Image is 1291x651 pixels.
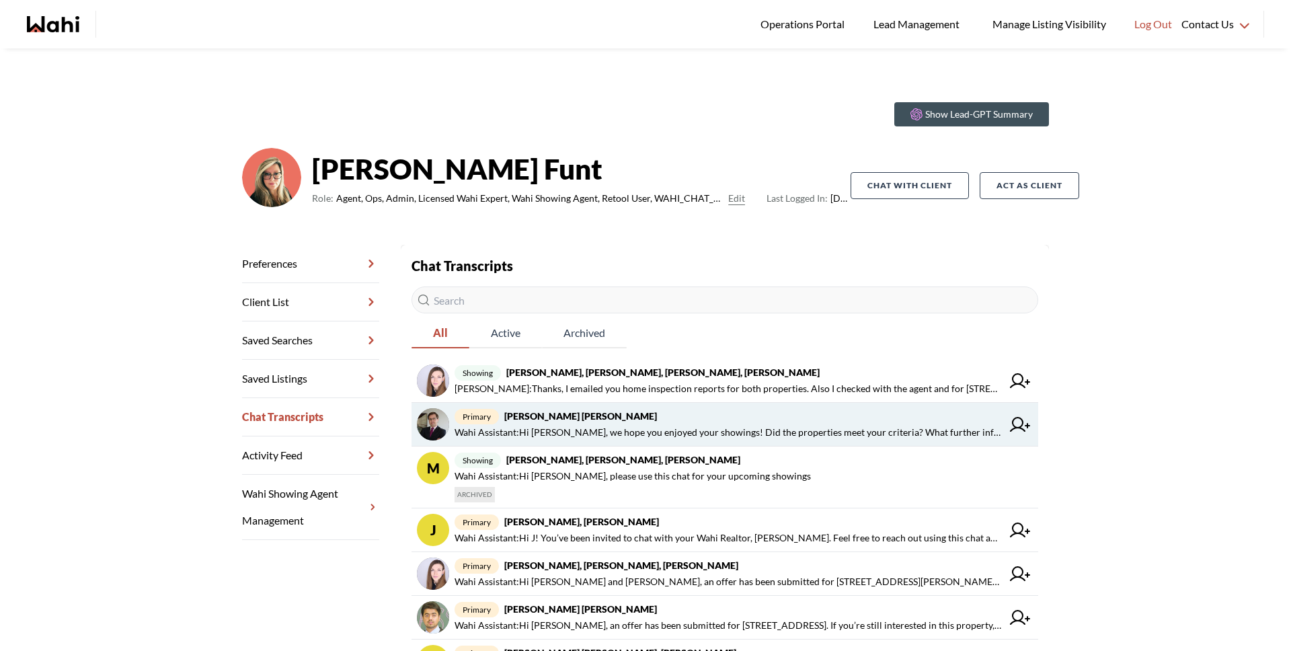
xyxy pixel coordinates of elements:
span: showing [455,365,501,381]
a: showing[PERSON_NAME], [PERSON_NAME], [PERSON_NAME], [PERSON_NAME][PERSON_NAME]:Thanks, I emailed ... [412,359,1038,403]
button: Show Lead-GPT Summary [894,102,1049,126]
img: chat avatar [417,408,449,441]
a: primary[PERSON_NAME] [PERSON_NAME]Wahi Assistant:Hi [PERSON_NAME], we hope you enjoyed your showi... [412,403,1038,447]
button: Active [469,319,542,348]
span: Archived [542,319,627,347]
span: All [412,319,469,347]
span: primary [455,602,499,617]
span: Wahi Assistant : Hi J! You’ve been invited to chat with your Wahi Realtor, [PERSON_NAME]. Feel fr... [455,530,1002,546]
span: Agent, Ops, Admin, Licensed Wahi Expert, Wahi Showing Agent, Retool User, WAHI_CHAT_MODERATOR [336,190,723,206]
span: Log Out [1134,15,1172,33]
div: M [417,452,449,484]
button: Act as Client [980,172,1079,199]
a: primary[PERSON_NAME], [PERSON_NAME], [PERSON_NAME]Wahi Assistant:Hi [PERSON_NAME] and [PERSON_NAM... [412,552,1038,596]
strong: [PERSON_NAME], [PERSON_NAME] [504,516,659,527]
button: Archived [542,319,627,348]
strong: Chat Transcripts [412,258,513,274]
a: primary[PERSON_NAME] [PERSON_NAME]Wahi Assistant:Hi [PERSON_NAME], an offer has been submitted fo... [412,596,1038,640]
img: ef0591e0ebeb142b.png [242,148,301,207]
strong: [PERSON_NAME], [PERSON_NAME], [PERSON_NAME] [504,560,738,571]
img: chat avatar [417,558,449,590]
p: Show Lead-GPT Summary [925,108,1033,121]
strong: [PERSON_NAME] Funt [312,149,851,189]
a: Chat Transcripts [242,398,379,436]
span: Wahi Assistant : Hi [PERSON_NAME], please use this chat for your upcoming showings [455,468,811,484]
span: Role: [312,190,334,206]
div: J [417,514,449,546]
span: Lead Management [873,15,964,33]
strong: [PERSON_NAME], [PERSON_NAME], [PERSON_NAME], [PERSON_NAME] [506,367,820,378]
span: Wahi Assistant : Hi [PERSON_NAME] and [PERSON_NAME], an offer has been submitted for [STREET_ADDR... [455,574,1002,590]
img: chat avatar [417,601,449,634]
span: primary [455,409,499,424]
a: Wahi Showing Agent Management [242,475,379,540]
a: Wahi homepage [27,16,79,32]
span: primary [455,558,499,574]
strong: [PERSON_NAME] [PERSON_NAME] [504,410,657,422]
a: Mshowing[PERSON_NAME], [PERSON_NAME], [PERSON_NAME]Wahi Assistant:Hi [PERSON_NAME], please use th... [412,447,1038,508]
span: primary [455,514,499,530]
span: [PERSON_NAME] : Thanks, I emailed you home inspection reports for both properties. Also I checked... [455,381,1002,397]
a: Saved Listings [242,360,379,398]
strong: [PERSON_NAME], [PERSON_NAME], [PERSON_NAME] [506,454,740,465]
span: showing [455,453,501,468]
strong: [PERSON_NAME] [PERSON_NAME] [504,603,657,615]
span: Wahi Assistant : Hi [PERSON_NAME], an offer has been submitted for [STREET_ADDRESS]. If you’re st... [455,617,1002,634]
a: Saved Searches [242,321,379,360]
span: Wahi Assistant : Hi [PERSON_NAME], we hope you enjoyed your showings! Did the properties meet you... [455,424,1002,441]
img: chat avatar [417,365,449,397]
span: Operations Portal [760,15,849,33]
a: Activity Feed [242,436,379,475]
button: Chat with client [851,172,969,199]
span: Manage Listing Visibility [988,15,1110,33]
span: Active [469,319,542,347]
button: All [412,319,469,348]
span: Last Logged In: [767,192,828,204]
a: Jprimary[PERSON_NAME], [PERSON_NAME]Wahi Assistant:Hi J! You’ve been invited to chat with your Wa... [412,508,1038,552]
input: Search [412,286,1038,313]
button: Edit [728,190,745,206]
span: [DATE] [767,190,851,206]
a: Client List [242,283,379,321]
a: Preferences [242,245,379,283]
span: ARCHIVED [455,487,495,502]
